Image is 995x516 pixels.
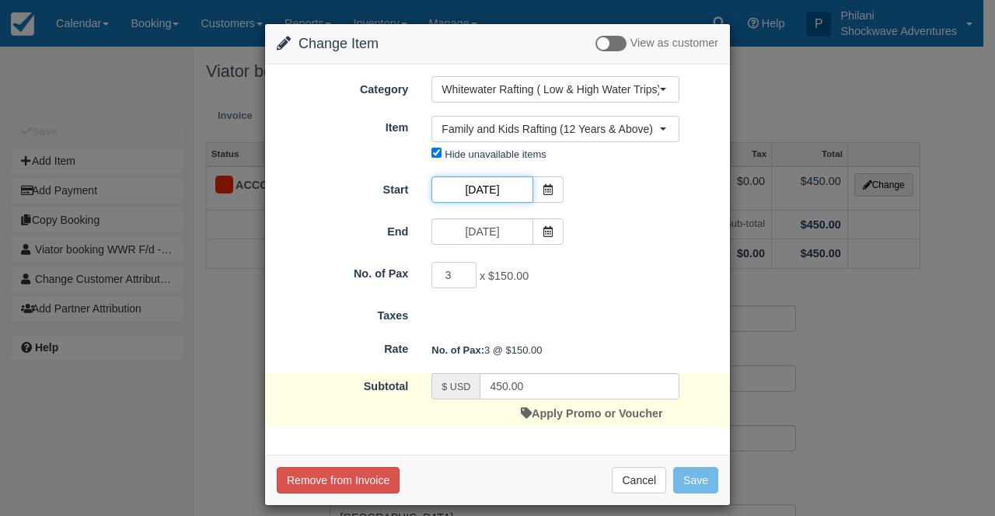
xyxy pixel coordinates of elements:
[673,467,718,493] button: Save
[265,176,420,198] label: Start
[480,270,529,283] span: x $150.00
[442,82,659,97] span: Whitewater Rafting ( Low & High Water Trips)
[265,76,420,98] label: Category
[265,218,420,240] label: End
[265,302,420,324] label: Taxes
[277,467,400,493] button: Remove from Invoice
[630,37,718,50] span: View as customer
[265,373,420,395] label: Subtotal
[265,336,420,357] label: Rate
[442,121,659,137] span: Family and Kids Rafting (12 Years & Above)
[521,407,662,420] a: Apply Promo or Voucher
[298,36,379,51] span: Change Item
[431,76,679,103] button: Whitewater Rafting ( Low & High Water Trips)
[445,148,546,160] label: Hide unavailable items
[431,262,477,288] input: No. of Pax
[442,382,470,392] small: $ USD
[431,116,679,142] button: Family and Kids Rafting (12 Years & Above)
[420,337,730,363] div: 3 @ $150.00
[265,114,420,136] label: Item
[431,344,484,356] strong: No. of Pax
[265,260,420,282] label: No. of Pax
[612,467,666,493] button: Cancel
